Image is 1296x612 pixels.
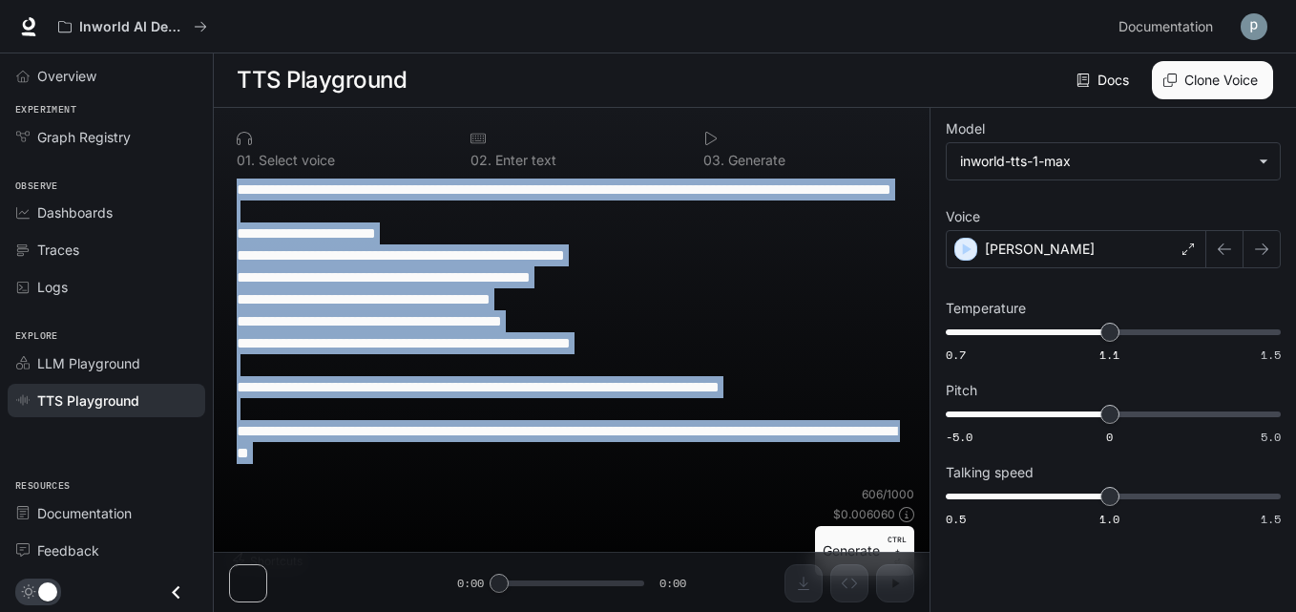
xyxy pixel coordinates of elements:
p: 0 3 . [703,154,724,167]
a: Feedback [8,534,205,567]
p: 606 / 1000 [862,486,914,502]
p: Select voice [255,154,335,167]
span: Documentation [1118,15,1213,39]
p: ⏎ [888,534,907,568]
span: TTS Playground [37,390,139,411]
a: Dashboards [8,196,205,229]
span: 5.0 [1261,429,1281,445]
span: -5.0 [946,429,972,445]
a: Overview [8,59,205,93]
div: inworld-tts-1-max [947,143,1280,179]
span: Graph Registry [37,127,131,147]
a: Logs [8,270,205,304]
a: Documentation [1111,8,1227,46]
img: User avatar [1241,13,1267,40]
span: 0 [1106,429,1113,445]
p: 0 2 . [470,154,491,167]
button: User avatar [1235,8,1273,46]
p: 0 1 . [237,154,255,167]
span: 1.0 [1099,511,1119,527]
p: Voice [946,210,980,223]
a: TTS Playground [8,384,205,417]
span: Overview [37,66,96,86]
button: Shortcuts [229,545,310,576]
span: Dashboards [37,202,113,222]
p: Talking speed [946,466,1034,479]
span: 1.5 [1261,347,1281,363]
span: Feedback [37,540,99,560]
a: Traces [8,233,205,266]
p: $ 0.006060 [833,506,895,522]
span: 0.5 [946,511,966,527]
p: [PERSON_NAME] [985,240,1095,259]
button: GenerateCTRL +⏎ [815,526,914,576]
a: Documentation [8,496,205,530]
span: 0.7 [946,347,966,363]
span: Traces [37,240,79,260]
p: Pitch [946,384,977,397]
a: Graph Registry [8,120,205,154]
p: Inworld AI Demos [79,19,186,35]
button: Clone Voice [1152,61,1273,99]
span: 1.5 [1261,511,1281,527]
p: CTRL + [888,534,907,557]
a: Docs [1073,61,1137,99]
h1: TTS Playground [237,61,407,99]
p: Temperature [946,302,1026,315]
span: Dark mode toggle [38,580,57,601]
span: Logs [37,277,68,297]
a: LLM Playground [8,347,205,380]
div: inworld-tts-1-max [960,152,1249,171]
span: Documentation [37,503,132,523]
p: Enter text [491,154,556,167]
span: 1.1 [1099,347,1119,363]
p: Model [946,122,985,136]
button: Close drawer [155,573,198,612]
span: LLM Playground [37,353,140,373]
p: Generate [724,154,785,167]
button: All workspaces [50,8,216,46]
